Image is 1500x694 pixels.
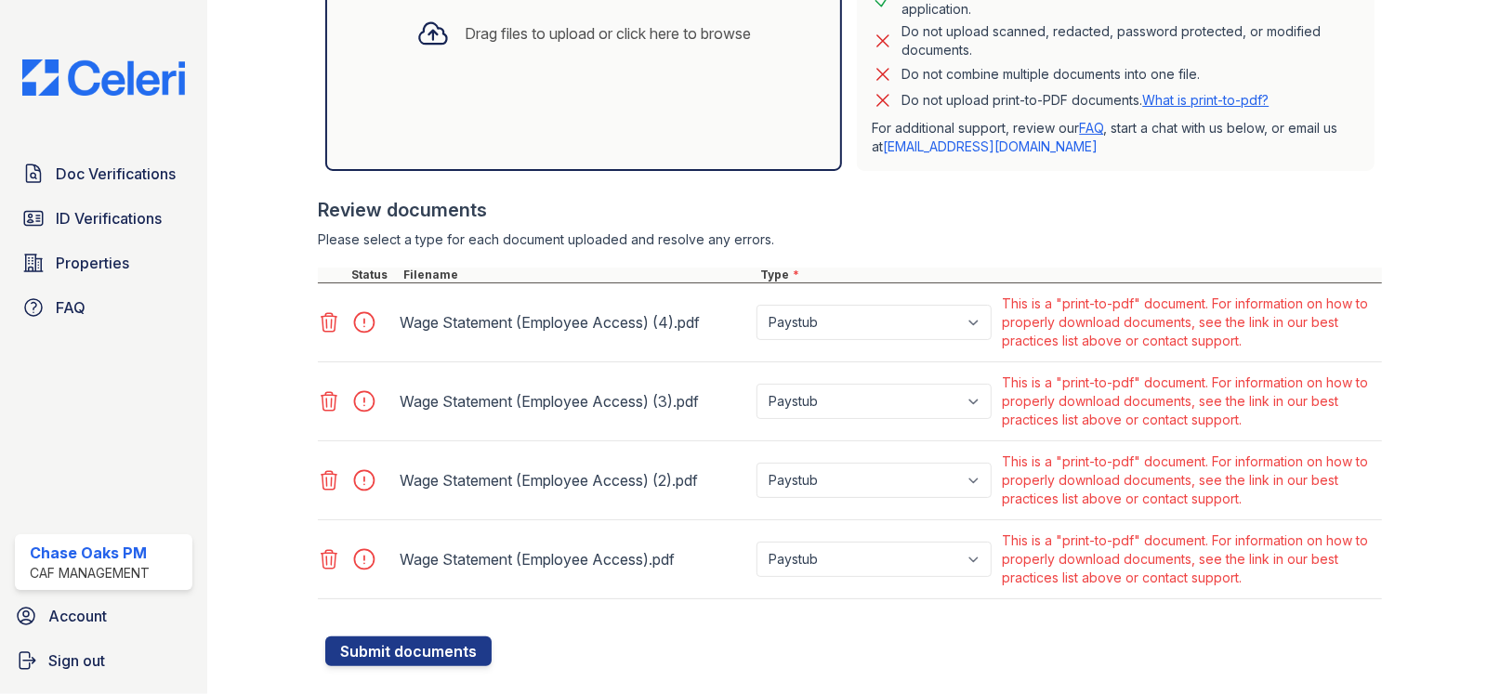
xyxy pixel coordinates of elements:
[901,22,1360,59] div: Do not upload scanned, redacted, password protected, or modified documents.
[325,636,492,666] button: Submit documents
[318,197,1383,223] div: Review documents
[872,119,1360,156] p: For additional support, review our , start a chat with us below, or email us at
[883,138,1098,154] a: [EMAIL_ADDRESS][DOMAIN_NAME]
[757,268,1383,282] div: Type
[15,200,192,237] a: ID Verifications
[348,268,400,282] div: Status
[400,465,749,495] div: Wage Statement (Employee Access) (2).pdf
[400,268,757,282] div: Filename
[1003,373,1379,429] div: This is a "print-to-pdf" document. For information on how to properly download documents, see the...
[48,605,107,627] span: Account
[901,63,1200,85] div: Do not combine multiple documents into one file.
[1079,120,1103,136] a: FAQ
[30,564,150,583] div: CAF Management
[1003,531,1379,587] div: This is a "print-to-pdf" document. For information on how to properly download documents, see the...
[15,289,192,326] a: FAQ
[7,597,200,635] a: Account
[56,252,129,274] span: Properties
[1142,92,1269,108] a: What is print-to-pdf?
[400,308,749,337] div: Wage Statement (Employee Access) (4).pdf
[901,91,1269,110] p: Do not upload print-to-PDF documents.
[465,22,751,45] div: Drag files to upload or click here to browse
[30,542,150,564] div: Chase Oaks PM
[7,642,200,679] a: Sign out
[318,230,1383,249] div: Please select a type for each document uploaded and resolve any errors.
[15,244,192,282] a: Properties
[1003,295,1379,350] div: This is a "print-to-pdf" document. For information on how to properly download documents, see the...
[400,386,749,416] div: Wage Statement (Employee Access) (3).pdf
[48,649,105,672] span: Sign out
[56,207,162,229] span: ID Verifications
[15,155,192,192] a: Doc Verifications
[1003,452,1379,508] div: This is a "print-to-pdf" document. For information on how to properly download documents, see the...
[56,163,176,185] span: Doc Verifications
[56,296,86,319] span: FAQ
[7,59,200,96] img: CE_Logo_Blue-a8612792a0a2168367f1c8372b55b34899dd931a85d93a1a3d3e32e68fde9ad4.png
[400,544,749,574] div: Wage Statement (Employee Access).pdf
